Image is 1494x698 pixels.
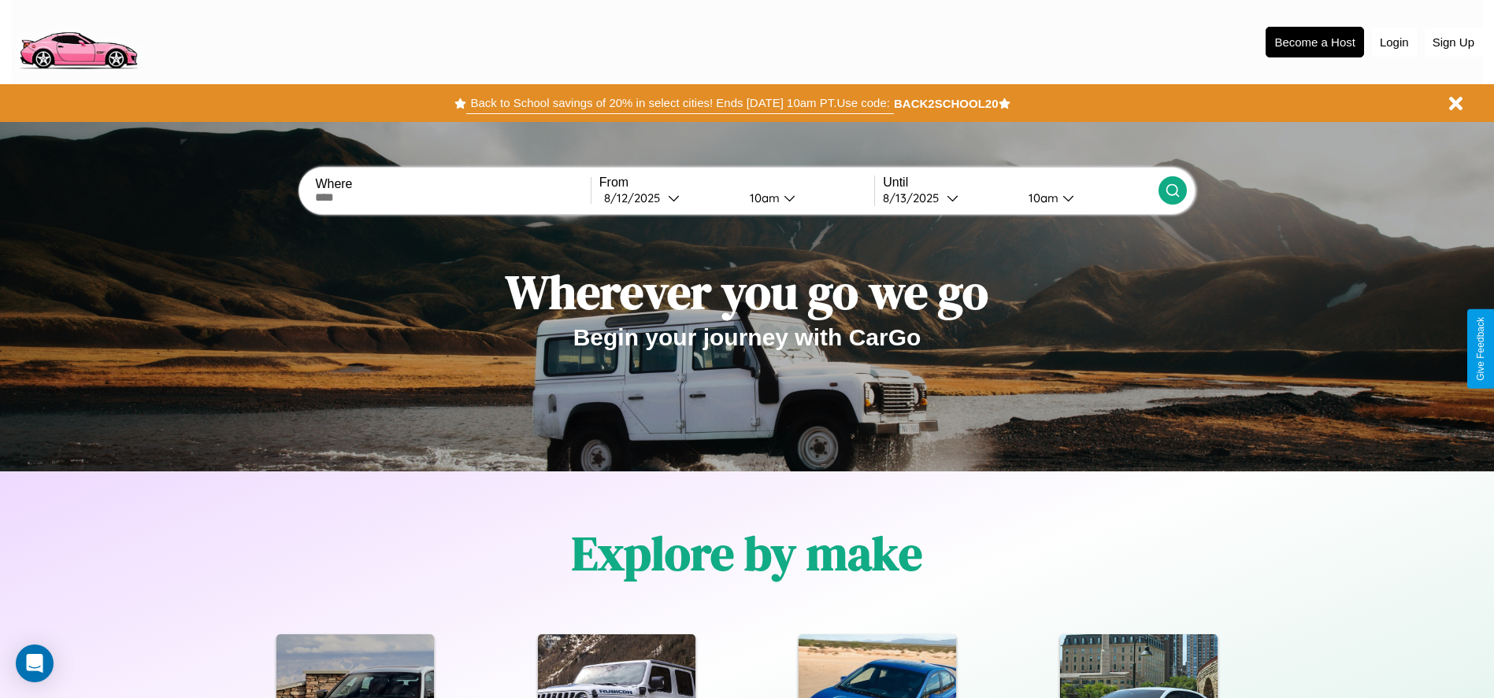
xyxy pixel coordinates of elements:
[1021,190,1062,205] div: 10am
[742,190,784,205] div: 10am
[1266,27,1364,57] button: Become a Host
[599,175,874,190] label: From
[1372,28,1417,57] button: Login
[883,175,1158,190] label: Until
[604,190,668,205] div: 8 / 12 / 2025
[599,190,737,206] button: 8/12/2025
[1425,28,1482,57] button: Sign Up
[1475,317,1486,381] div: Give Feedback
[16,644,54,682] div: Open Intercom Messenger
[894,97,999,110] b: BACK2SCHOOL20
[466,92,893,114] button: Back to School savings of 20% in select cities! Ends [DATE] 10am PT.Use code:
[737,190,875,206] button: 10am
[1016,190,1158,206] button: 10am
[12,8,144,73] img: logo
[315,177,590,191] label: Where
[572,521,922,585] h1: Explore by make
[883,190,947,205] div: 8 / 13 / 2025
